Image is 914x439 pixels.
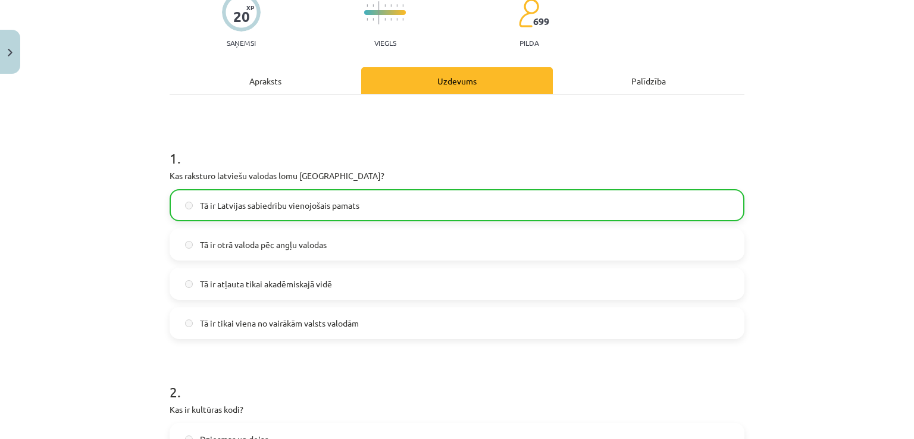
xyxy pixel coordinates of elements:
[185,202,193,209] input: Tā ir Latvijas sabiedrību vienojošais pamats
[170,363,744,400] h1: 2 .
[185,280,193,288] input: Tā ir atļauta tikai akadēmiskajā vidē
[185,241,193,249] input: Tā ir otrā valoda pēc angļu valodas
[384,4,386,7] img: icon-short-line-57e1e144782c952c97e751825c79c345078a6d821885a25fce030b3d8c18986b.svg
[402,18,403,21] img: icon-short-line-57e1e144782c952c97e751825c79c345078a6d821885a25fce030b3d8c18986b.svg
[367,18,368,21] img: icon-short-line-57e1e144782c952c97e751825c79c345078a6d821885a25fce030b3d8c18986b.svg
[390,18,392,21] img: icon-short-line-57e1e144782c952c97e751825c79c345078a6d821885a25fce030b3d8c18986b.svg
[373,18,374,21] img: icon-short-line-57e1e144782c952c97e751825c79c345078a6d821885a25fce030b3d8c18986b.svg
[185,319,193,327] input: Tā ir tikai viena no vairākām valsts valodām
[200,317,359,330] span: Tā ir tikai viena no vairākām valsts valodām
[200,239,327,251] span: Tā ir otrā valoda pēc angļu valodas
[8,49,12,57] img: icon-close-lesson-0947bae3869378f0d4975bcd49f059093ad1ed9edebbc8119c70593378902aed.svg
[233,8,250,25] div: 20
[402,4,403,7] img: icon-short-line-57e1e144782c952c97e751825c79c345078a6d821885a25fce030b3d8c18986b.svg
[246,4,254,11] span: XP
[519,39,539,47] p: pilda
[200,199,359,212] span: Tā ir Latvijas sabiedrību vienojošais pamats
[373,4,374,7] img: icon-short-line-57e1e144782c952c97e751825c79c345078a6d821885a25fce030b3d8c18986b.svg
[170,129,744,166] h1: 1 .
[222,39,261,47] p: Saņemsi
[361,67,553,94] div: Uzdevums
[200,278,332,290] span: Tā ir atļauta tikai akadēmiskajā vidē
[170,170,744,182] p: Kas raksturo latviešu valodas lomu [GEOGRAPHIC_DATA]?
[367,4,368,7] img: icon-short-line-57e1e144782c952c97e751825c79c345078a6d821885a25fce030b3d8c18986b.svg
[553,67,744,94] div: Palīdzība
[533,16,549,27] span: 699
[390,4,392,7] img: icon-short-line-57e1e144782c952c97e751825c79c345078a6d821885a25fce030b3d8c18986b.svg
[396,4,397,7] img: icon-short-line-57e1e144782c952c97e751825c79c345078a6d821885a25fce030b3d8c18986b.svg
[170,403,744,416] p: Kas ir kultūras kodi?
[170,67,361,94] div: Apraksts
[396,18,397,21] img: icon-short-line-57e1e144782c952c97e751825c79c345078a6d821885a25fce030b3d8c18986b.svg
[374,39,396,47] p: Viegls
[384,18,386,21] img: icon-short-line-57e1e144782c952c97e751825c79c345078a6d821885a25fce030b3d8c18986b.svg
[378,1,380,24] img: icon-long-line-d9ea69661e0d244f92f715978eff75569469978d946b2353a9bb055b3ed8787d.svg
